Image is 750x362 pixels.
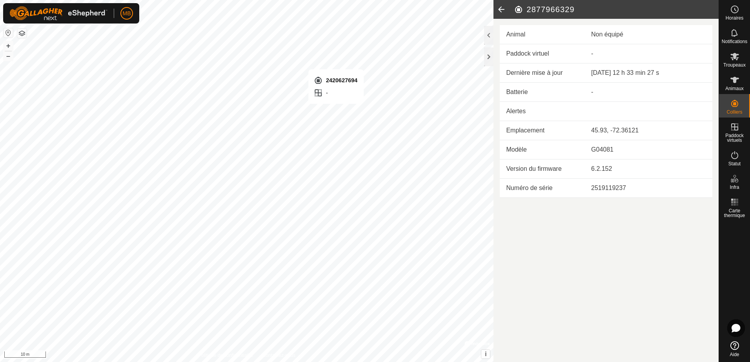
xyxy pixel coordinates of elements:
[9,6,107,20] img: Logo Gallagher
[723,63,746,67] span: Troupeaux
[591,30,706,39] div: Non équipé
[719,338,750,360] a: Aide
[591,87,706,97] div: -
[500,121,585,140] td: Emplacement
[591,126,706,135] div: 45.93, -72.36121
[726,16,743,20] span: Horaires
[722,39,747,44] span: Notifications
[123,9,131,18] span: MB
[726,110,742,114] span: Colliers
[721,133,748,143] span: Paddock virtuels
[514,5,719,14] h2: 2877966329
[313,76,357,85] div: 2420627694
[500,102,585,121] td: Alertes
[730,185,739,190] span: Infra
[591,145,706,154] div: G04081
[17,29,27,38] button: Couches de carte
[4,41,13,51] button: +
[730,352,739,357] span: Aide
[591,68,706,78] div: [DATE] 12 h 33 min 27 s
[591,183,706,193] div: 2519119237
[500,179,585,198] td: Numéro de série
[728,161,741,166] span: Statut
[591,164,706,174] div: 6.2.152
[262,352,295,359] a: Contactez-nous
[4,51,13,61] button: –
[500,63,585,83] td: Dernière mise à jour
[725,86,744,91] span: Animaux
[591,50,593,57] app-display-virtual-paddock-transition: -
[481,350,490,358] button: i
[500,44,585,63] td: Paddock virtuel
[313,88,357,98] div: -
[485,351,486,357] span: i
[500,25,585,44] td: Animal
[198,352,253,359] a: Politique de confidentialité
[4,28,13,38] button: Réinitialiser la carte
[721,208,748,218] span: Carte thermique
[500,83,585,102] td: Batterie
[500,159,585,179] td: Version du firmware
[500,140,585,159] td: Modèle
